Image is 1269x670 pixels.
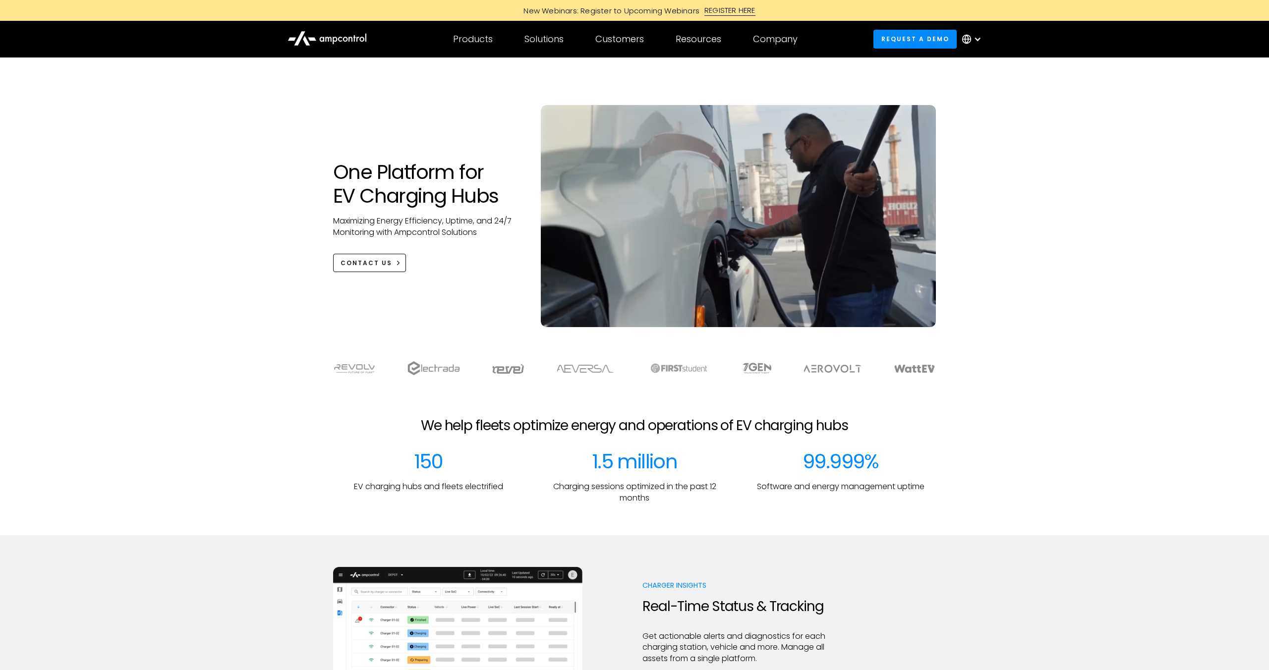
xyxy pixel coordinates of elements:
div: New Webinars: Register to Upcoming Webinars [514,5,704,16]
a: New Webinars: Register to Upcoming WebinarsREGISTER HERE [411,5,858,16]
div: Company [753,34,798,45]
div: Customers [595,34,644,45]
div: CONTACT US [341,259,392,268]
div: Resources [676,34,721,45]
img: Aerovolt Logo [803,365,862,373]
div: 150 [414,449,443,473]
div: 99.999% [803,449,879,473]
p: Charger Insights [642,580,833,590]
div: Products [453,34,493,45]
p: Maximizing Energy Efficiency, Uptime, and 24/7 Monitoring with Ampcontrol Solutions [333,216,521,238]
img: WattEV logo [894,365,935,373]
h1: One Platform for EV Charging Hubs [333,160,521,208]
div: 1.5 million [592,449,677,473]
h2: Real-Time Status & Tracking [642,598,833,615]
p: Get actionable alerts and diagnostics for each charging station, vehicle and more. Manage all ass... [642,631,833,664]
a: Request a demo [873,30,957,48]
img: electrada logo [407,361,460,375]
p: Charging sessions optimized in the past 12 months [539,481,730,503]
div: Solutions [524,34,564,45]
p: EV charging hubs and fleets electrified [354,481,503,492]
div: REGISTER HERE [704,5,755,16]
a: CONTACT US [333,254,406,272]
p: Software and energy management uptime [757,481,924,492]
h2: We help fleets optimize energy and operations of EV charging hubs [421,417,848,434]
